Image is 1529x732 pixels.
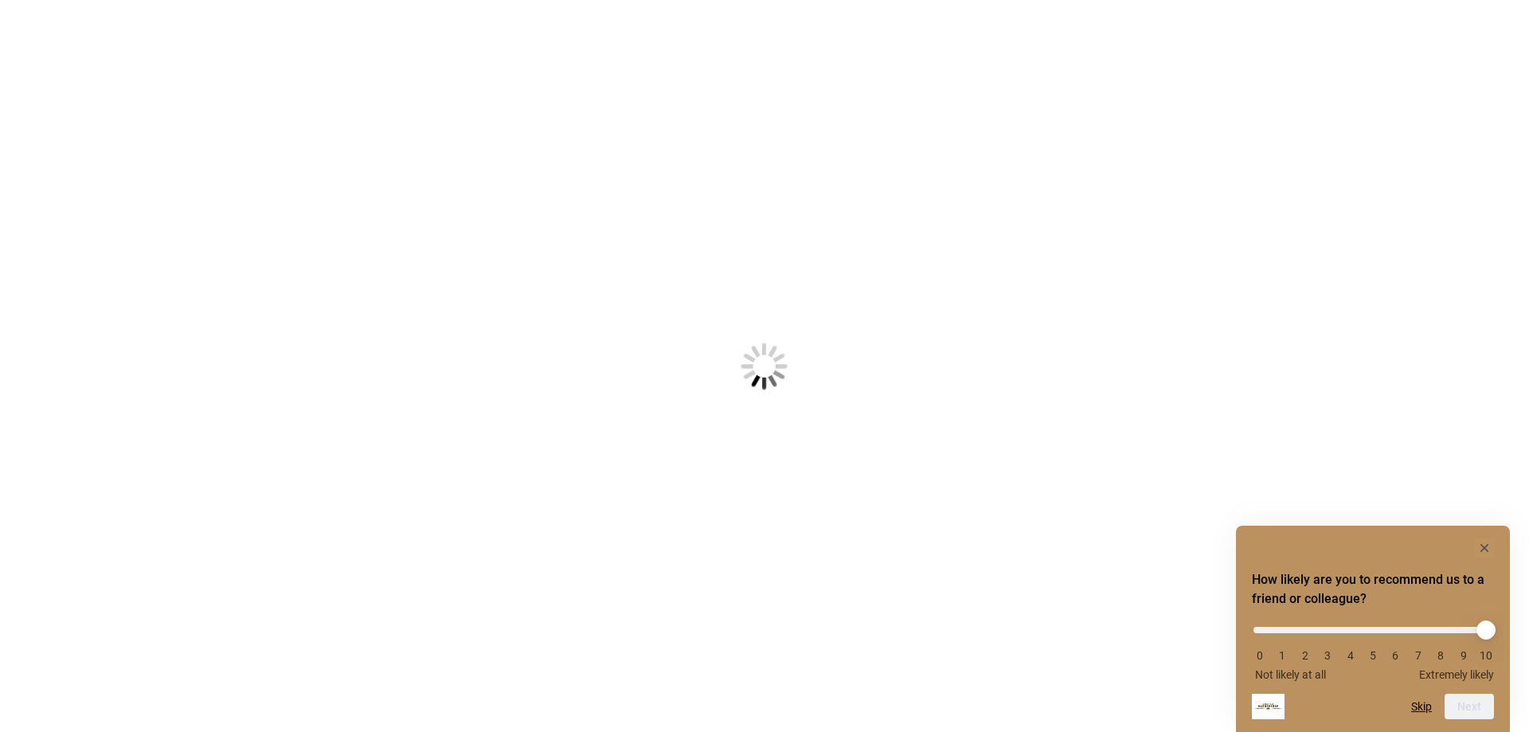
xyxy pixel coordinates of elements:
button: Next question [1445,694,1494,719]
h2: How likely are you to recommend us to a friend or colleague? Select an option from 0 to 10, with ... [1252,570,1494,609]
span: Not likely at all [1255,668,1326,681]
button: Hide survey [1475,538,1494,558]
div: How likely are you to recommend us to a friend or colleague? Select an option from 0 to 10, with ... [1252,538,1494,719]
li: 9 [1456,649,1472,662]
li: 7 [1410,649,1426,662]
li: 0 [1252,649,1268,662]
li: 1 [1274,649,1290,662]
li: 10 [1478,649,1494,662]
button: Skip [1411,700,1432,713]
li: 8 [1433,649,1449,662]
li: 4 [1343,649,1359,662]
span: Extremely likely [1419,668,1494,681]
div: How likely are you to recommend us to a friend or colleague? Select an option from 0 to 10, with ... [1252,615,1494,681]
li: 2 [1297,649,1313,662]
li: 3 [1320,649,1335,662]
li: 6 [1387,649,1403,662]
li: 5 [1365,649,1381,662]
img: Loading [663,264,866,468]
